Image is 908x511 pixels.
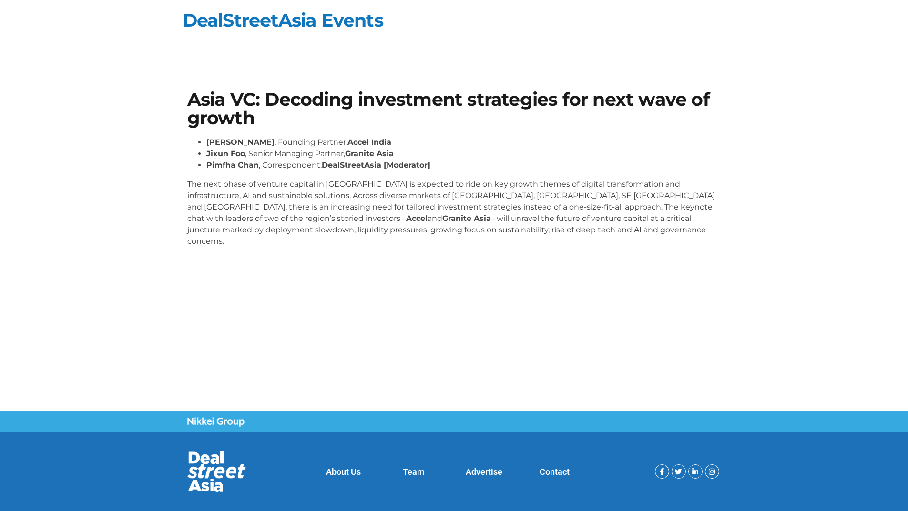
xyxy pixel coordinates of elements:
[322,160,430,170] strong: DealStreetAsia [Moderator]
[187,417,245,427] img: Nikkei Group
[345,149,394,158] strong: Granite Asia
[183,9,383,31] a: DealStreetAsia Events
[466,467,502,477] a: Advertise
[326,467,361,477] a: About Us
[206,160,721,171] li: , Correspondent,
[540,467,570,477] a: Contact
[187,90,721,127] h1: Asia VC: Decoding investment strategies for next wave of growth
[187,179,721,247] p: The next phase of venture capital in [GEOGRAPHIC_DATA] is expected to ride on key growth themes o...
[206,148,721,160] li: , Senior Managing Partner,
[206,160,259,170] strong: Pimfha Chan
[347,138,391,147] strong: Accel India
[206,149,245,158] strong: Jixun Foo
[206,138,275,147] strong: [PERSON_NAME]
[206,137,721,148] li: , Founding Partner,
[406,214,428,223] strong: Accel
[442,214,491,223] strong: Granite Asia
[403,467,425,477] a: Team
